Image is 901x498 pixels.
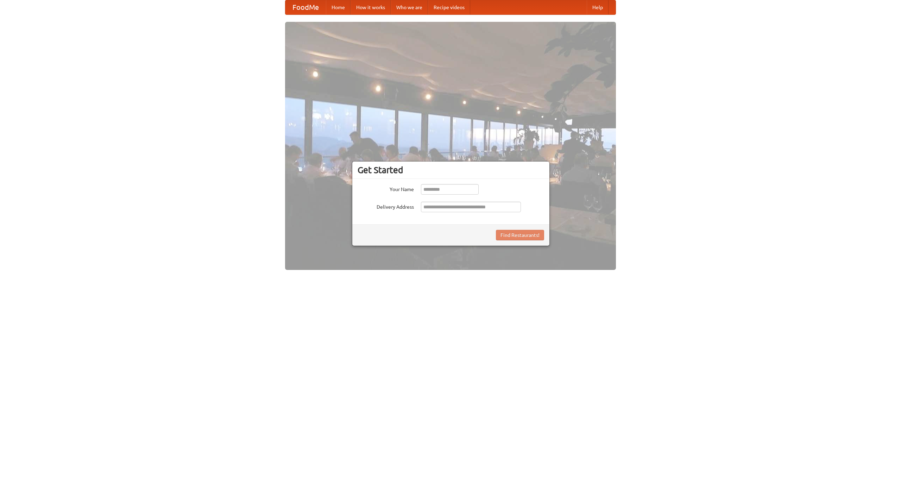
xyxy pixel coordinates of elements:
h3: Get Started [358,165,544,175]
button: Find Restaurants! [496,230,544,240]
label: Delivery Address [358,202,414,210]
a: Recipe videos [428,0,470,14]
a: Help [587,0,609,14]
label: Your Name [358,184,414,193]
a: Home [326,0,351,14]
a: How it works [351,0,391,14]
a: Who we are [391,0,428,14]
a: FoodMe [285,0,326,14]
